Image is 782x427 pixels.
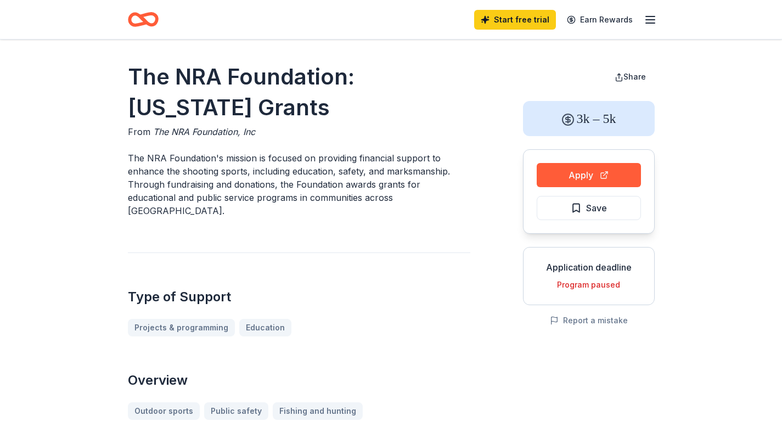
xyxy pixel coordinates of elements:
[474,10,556,30] a: Start free trial
[586,201,607,215] span: Save
[537,196,641,220] button: Save
[623,72,646,81] span: Share
[560,10,639,30] a: Earn Rewards
[606,66,655,88] button: Share
[128,61,470,123] h1: The NRA Foundation: [US_STATE] Grants
[128,288,470,306] h2: Type of Support
[550,314,628,327] button: Report a mistake
[523,101,655,136] div: 3k – 5k
[128,372,470,389] h2: Overview
[128,125,470,138] div: From
[128,151,470,217] p: The NRA Foundation's mission is focused on providing financial support to enhance the shooting sp...
[537,163,641,187] button: Apply
[128,7,159,32] a: Home
[153,126,255,137] span: The NRA Foundation, Inc
[532,278,645,291] div: Program paused
[532,261,645,274] div: Application deadline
